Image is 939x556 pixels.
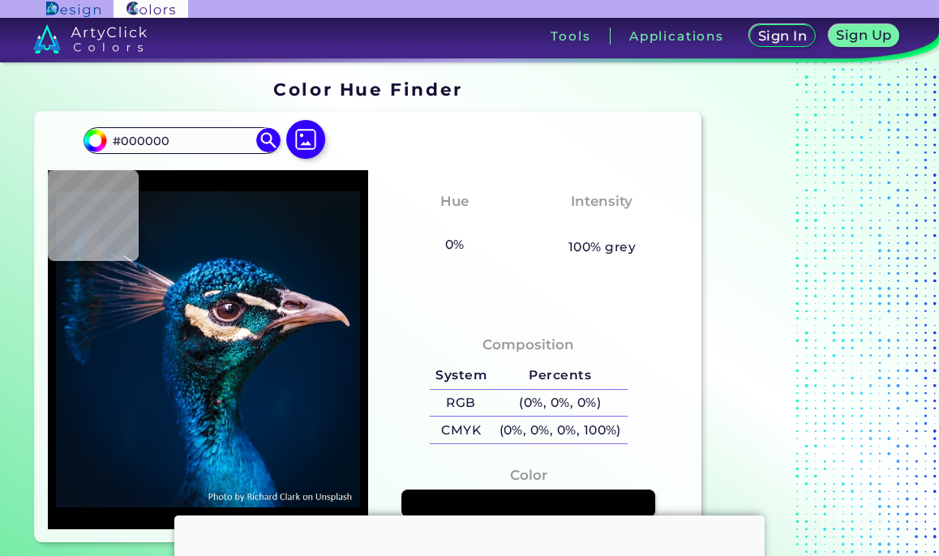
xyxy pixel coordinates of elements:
h3: None [575,215,629,234]
h5: RGB [430,390,493,417]
h5: (0%, 0%, 0%) [493,390,628,417]
h3: Applications [629,30,724,42]
h4: Hue [440,190,469,213]
h5: Sign Up [839,29,890,41]
h4: Composition [482,333,574,357]
img: logo_artyclick_colors_white.svg [33,24,148,53]
h5: 100% grey [568,237,636,258]
a: Sign Up [832,26,897,46]
input: type color.. [106,130,257,152]
iframe: Advertisement [708,74,911,549]
h5: Sign In [761,30,805,42]
h5: (0%, 0%, 0%, 100%) [493,417,628,443]
h5: 0% [439,234,470,255]
img: ArtyClick Design logo [46,2,101,17]
h1: Color Hue Finder [273,77,462,101]
img: icon search [256,128,281,152]
h4: Color [510,464,547,487]
h5: System [430,362,493,389]
h5: CMYK [430,417,493,443]
img: icon picture [286,120,325,159]
a: Sign In [752,26,813,46]
h3: Tools [551,30,590,42]
h4: Intensity [571,190,632,213]
img: img_pavlin.jpg [56,178,360,521]
h3: None [427,215,482,234]
h5: Percents [493,362,628,389]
